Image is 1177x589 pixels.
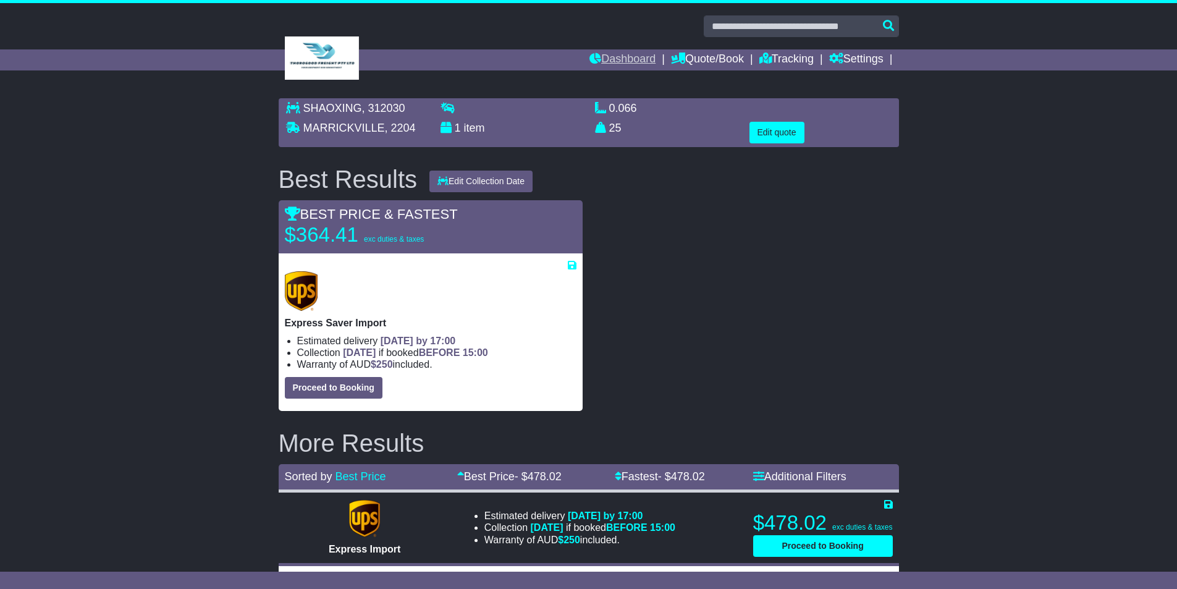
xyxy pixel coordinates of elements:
span: exc duties & taxes [832,523,892,532]
p: $364.41 [285,222,439,247]
span: - $ [515,470,562,483]
span: [DATE] [343,347,376,358]
p: $478.02 [753,511,893,535]
a: Quote/Book [671,49,744,70]
span: 15:00 [463,347,488,358]
span: 478.02 [671,470,705,483]
span: , 312030 [362,102,405,114]
span: 1 [455,122,461,134]
span: 0.066 [609,102,637,114]
a: Tracking [759,49,814,70]
img: UPS (new): Express Saver Import [285,271,318,311]
span: [DATE] by 17:00 [381,336,456,346]
li: Estimated delivery [297,335,576,347]
span: 250 [376,359,393,370]
li: Collection [297,347,576,358]
span: MARRICKVILLE [303,122,385,134]
a: Settings [829,49,884,70]
button: Proceed to Booking [285,377,382,399]
span: Express Import [329,544,400,554]
span: $ [371,359,393,370]
a: Dashboard [589,49,656,70]
span: $ [558,535,580,545]
li: Warranty of AUD included. [297,358,576,370]
span: , 2204 [385,122,416,134]
span: 25 [609,122,622,134]
span: [DATE] [531,522,563,533]
button: Edit quote [749,122,804,143]
span: BEFORE [606,522,648,533]
span: exc duties & taxes [364,235,424,244]
a: Best Price- $478.02 [457,470,562,483]
a: Fastest- $478.02 [615,470,705,483]
span: if booked [531,522,675,533]
li: Estimated delivery [484,510,675,522]
img: UPS (new): Express Import [349,500,380,537]
div: Best Results [272,166,424,193]
li: Collection [484,522,675,533]
span: SHAOXING [303,102,362,114]
h2: More Results [279,430,899,457]
span: BEFORE [419,347,460,358]
span: 15:00 [650,522,675,533]
span: 478.02 [528,470,562,483]
button: Edit Collection Date [429,171,533,192]
span: 250 [563,535,580,545]
span: if booked [343,347,487,358]
p: Express Saver Import [285,317,576,329]
span: BEST PRICE & FASTEST [285,206,458,222]
a: Additional Filters [753,470,846,483]
span: Sorted by [285,470,332,483]
button: Proceed to Booking [753,535,893,557]
span: [DATE] by 17:00 [568,511,643,521]
a: Best Price [335,470,386,483]
span: item [464,122,485,134]
li: Warranty of AUD included. [484,534,675,546]
span: - $ [658,470,705,483]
